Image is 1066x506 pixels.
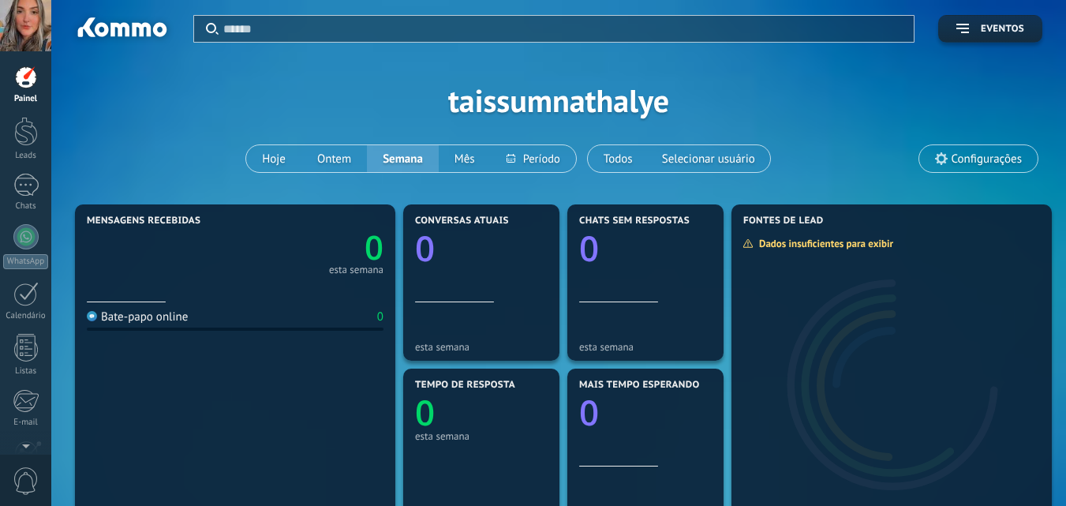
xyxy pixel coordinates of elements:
[87,309,188,324] div: Bate-papo online
[365,225,383,270] text: 0
[938,15,1042,43] button: Eventos
[87,311,97,321] img: Bate-papo online
[579,224,599,272] text: 0
[3,254,48,269] div: WhatsApp
[301,145,367,172] button: Ontem
[579,341,712,353] div: esta semana
[415,380,515,391] span: Tempo de resposta
[3,201,49,212] div: Chats
[579,380,700,391] span: Mais tempo esperando
[3,311,49,321] div: Calendário
[415,430,548,442] div: esta semana
[377,309,383,324] div: 0
[415,224,435,272] text: 0
[415,341,548,353] div: esta semana
[329,266,383,274] div: esta semana
[3,366,49,377] div: Listas
[588,145,649,172] button: Todos
[367,145,439,172] button: Semana
[649,145,770,172] button: Selecionar usuário
[415,388,435,436] text: 0
[491,145,576,172] button: Período
[659,148,758,170] span: Selecionar usuário
[952,152,1022,166] span: Configurações
[87,216,200,227] span: Mensagens recebidas
[579,388,599,436] text: 0
[246,145,301,172] button: Hoje
[439,145,491,172] button: Mês
[3,151,49,161] div: Leads
[3,418,49,428] div: E-mail
[579,216,690,227] span: Chats sem respostas
[235,225,383,270] a: 0
[415,216,509,227] span: Conversas atuais
[981,24,1024,35] span: Eventos
[743,216,824,227] span: Fontes de lead
[3,94,49,104] div: Painel
[742,237,904,250] div: Dados insuficientes para exibir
